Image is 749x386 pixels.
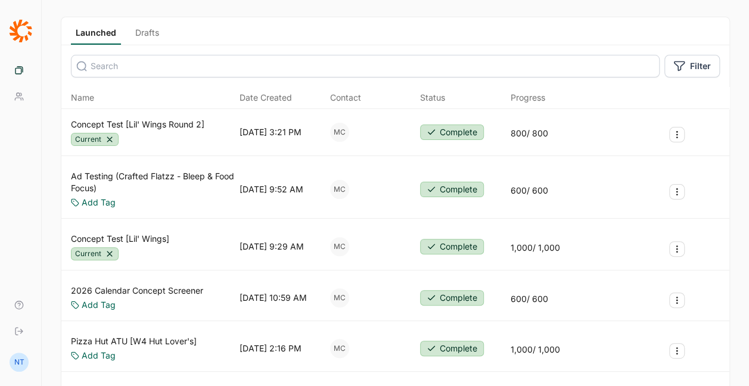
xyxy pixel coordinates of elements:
[82,299,116,311] a: Add Tag
[511,185,548,197] div: 600 / 600
[511,127,548,139] div: 800 / 800
[420,124,484,140] button: Complete
[71,170,235,194] a: Ad Testing (Crafted Flatzz - Bleep & Food Focus)
[420,341,484,356] button: Complete
[511,242,560,254] div: 1,000 / 1,000
[71,247,119,260] div: Current
[240,343,302,354] div: [DATE] 2:16 PM
[669,292,685,308] button: Survey Actions
[511,293,548,305] div: 600 / 600
[669,241,685,257] button: Survey Actions
[10,353,29,372] div: NT
[82,350,116,362] a: Add Tag
[420,182,484,197] button: Complete
[420,92,445,104] div: Status
[71,133,119,146] div: Current
[71,92,94,104] span: Name
[71,55,660,77] input: Search
[82,197,116,208] a: Add Tag
[664,55,720,77] button: Filter
[669,343,685,359] button: Survey Actions
[420,239,484,254] button: Complete
[330,288,349,307] div: MC
[511,92,545,104] div: Progress
[71,335,197,347] a: Pizza Hut ATU [W4 Hut Lover's]
[330,92,361,104] div: Contact
[330,180,349,199] div: MC
[240,126,302,138] div: [DATE] 3:21 PM
[330,237,349,256] div: MC
[420,290,484,306] button: Complete
[71,27,121,45] a: Launched
[240,292,307,304] div: [DATE] 10:59 AM
[669,127,685,142] button: Survey Actions
[240,241,304,253] div: [DATE] 9:29 AM
[330,123,349,142] div: MC
[669,184,685,200] button: Survey Actions
[71,285,203,297] a: 2026 Calendar Concept Screener
[240,92,292,104] span: Date Created
[130,27,164,45] a: Drafts
[330,339,349,358] div: MC
[71,233,169,245] a: Concept Test [Lil' Wings]
[71,119,204,130] a: Concept Test [Lil' Wings Round 2]
[690,60,711,72] span: Filter
[240,183,303,195] div: [DATE] 9:52 AM
[511,344,560,356] div: 1,000 / 1,000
